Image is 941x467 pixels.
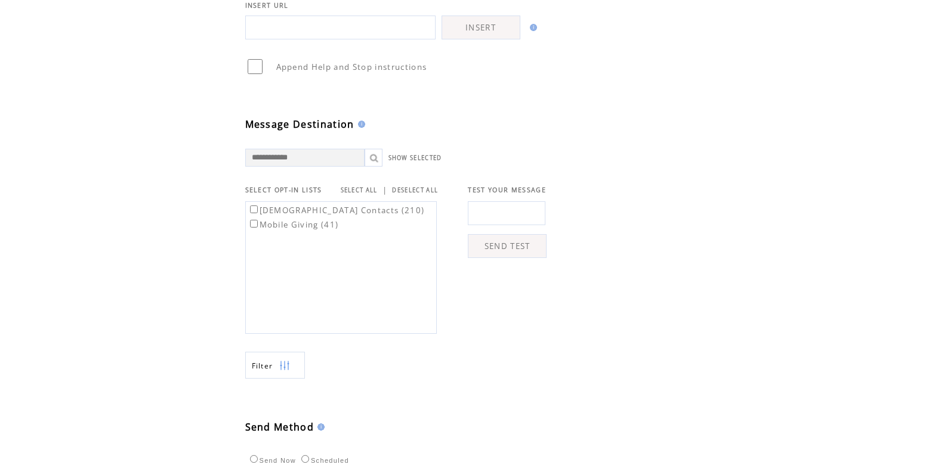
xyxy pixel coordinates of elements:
span: Send Method [245,420,314,434]
label: [DEMOGRAPHIC_DATA] Contacts (210) [248,205,425,216]
span: | [382,185,387,195]
label: Mobile Giving (41) [248,219,339,230]
img: filters.png [279,352,290,379]
a: Filter [245,352,305,379]
span: TEST YOUR MESSAGE [468,186,546,194]
span: Show filters [252,361,273,371]
a: INSERT [442,16,520,39]
span: SELECT OPT-IN LISTS [245,186,322,194]
input: Scheduled [301,455,309,463]
img: help.gif [314,423,325,431]
input: Send Now [250,455,258,463]
img: help.gif [526,24,537,31]
label: Send Now [247,457,296,464]
span: INSERT URL [245,1,289,10]
span: Message Destination [245,118,354,131]
a: SHOW SELECTED [388,154,442,162]
a: SELECT ALL [341,186,378,194]
span: Append Help and Stop instructions [276,62,427,72]
img: help.gif [354,121,365,128]
input: [DEMOGRAPHIC_DATA] Contacts (210) [250,205,258,213]
input: Mobile Giving (41) [250,220,258,228]
label: Scheduled [298,457,349,464]
a: DESELECT ALL [392,186,438,194]
a: SEND TEST [468,234,547,258]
